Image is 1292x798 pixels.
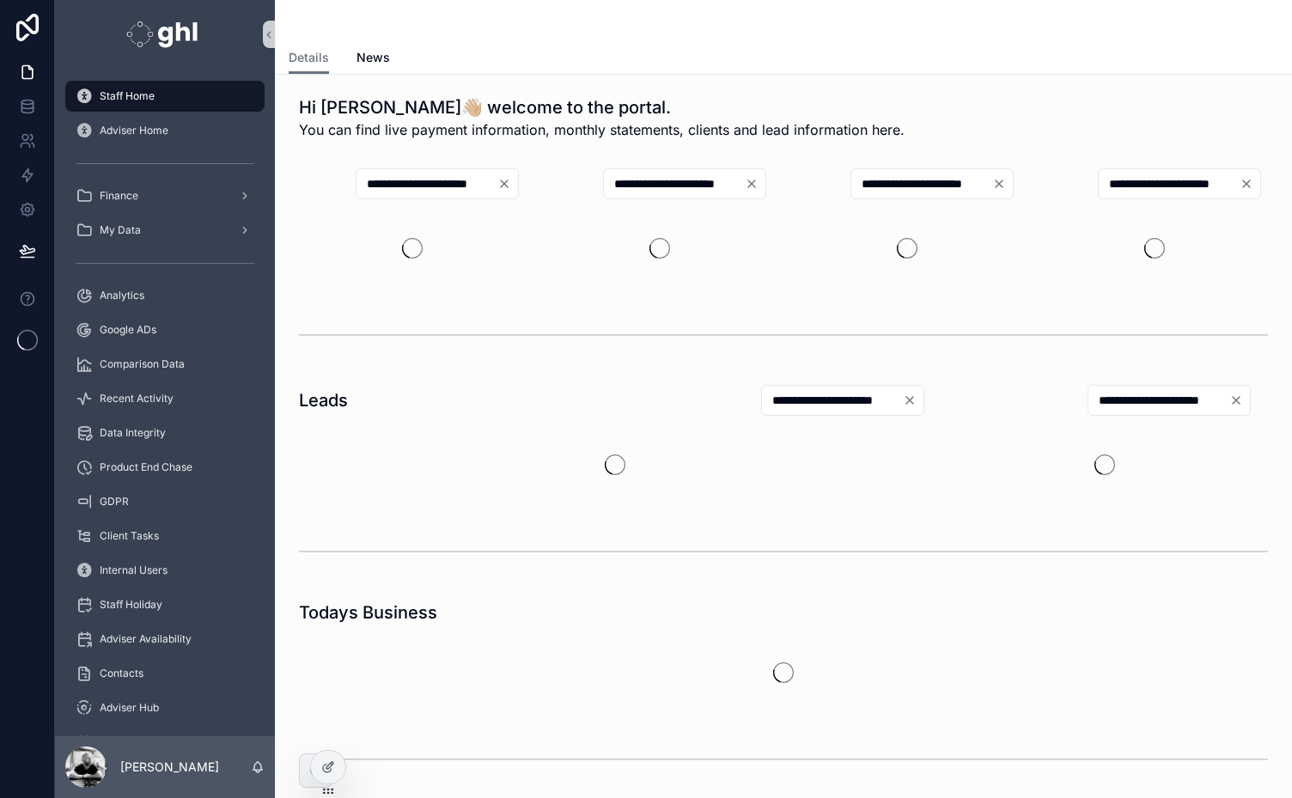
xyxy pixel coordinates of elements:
[100,357,185,371] span: Comparison Data
[299,119,905,140] span: You can find live payment information, monthly statements, clients and lead information here.
[100,529,159,543] span: Client Tasks
[65,555,265,586] a: Internal Users
[289,49,329,66] span: Details
[65,589,265,620] a: Staff Holiday
[100,392,174,405] span: Recent Activity
[299,388,348,412] h1: Leads
[100,89,155,103] span: Staff Home
[65,521,265,551] a: Client Tasks
[65,417,265,448] a: Data Integrity
[100,701,159,715] span: Adviser Hub
[357,42,390,76] a: News
[65,115,265,146] a: Adviser Home
[65,452,265,483] a: Product End Chase
[497,177,518,191] button: Clear
[65,349,265,380] a: Comparison Data
[100,124,168,137] span: Adviser Home
[65,658,265,689] a: Contacts
[100,426,166,440] span: Data Integrity
[745,177,765,191] button: Clear
[100,598,162,612] span: Staff Holiday
[65,624,265,655] a: Adviser Availability
[299,95,905,119] h1: Hi [PERSON_NAME]👋🏼 welcome to the portal.
[1229,393,1250,407] button: Clear
[903,393,923,407] button: Clear
[100,632,192,646] span: Adviser Availability
[65,314,265,345] a: Google ADs
[100,667,143,680] span: Contacts
[120,758,219,776] p: [PERSON_NAME]
[65,486,265,517] a: GDPR
[65,180,265,211] a: Finance
[357,49,390,66] span: News
[65,215,265,246] a: My Data
[1240,177,1260,191] button: Clear
[100,735,176,749] span: Meet The Team
[992,177,1013,191] button: Clear
[65,81,265,112] a: Staff Home
[100,460,192,474] span: Product End Chase
[65,727,265,758] a: Meet The Team
[65,692,265,723] a: Adviser Hub
[100,495,129,509] span: GDPR
[299,600,437,624] h1: Todays Business
[100,563,168,577] span: Internal Users
[126,21,203,48] img: App logo
[100,223,141,237] span: My Data
[100,289,144,302] span: Analytics
[65,383,265,414] a: Recent Activity
[55,69,275,736] div: scrollable content
[289,42,329,75] a: Details
[65,280,265,311] a: Analytics
[100,189,138,203] span: Finance
[100,323,156,337] span: Google ADs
